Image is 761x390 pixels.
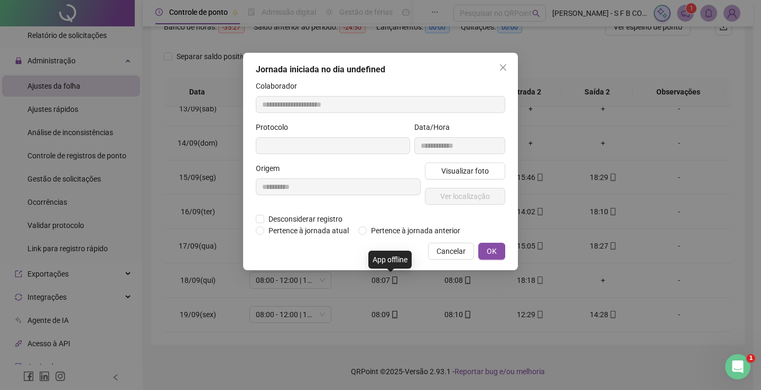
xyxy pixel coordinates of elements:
button: Cancelar [428,243,474,260]
button: OK [478,243,505,260]
div: Jornada iniciada no dia undefined [256,63,505,76]
label: Protocolo [256,121,295,133]
span: close [499,63,507,72]
span: OK [487,245,497,257]
label: Origem [256,163,286,174]
span: Pertence à jornada atual [264,225,353,236]
label: Colaborador [256,80,304,92]
label: Data/Hora [414,121,457,133]
button: Visualizar foto [425,163,505,179]
span: 1 [747,354,755,363]
span: Visualizar foto [441,165,489,177]
span: Cancelar [437,245,466,257]
iframe: Intercom live chat [725,354,750,379]
button: Ver localização [425,188,505,205]
span: Pertence à jornada anterior [367,225,465,236]
span: Desconsiderar registro [264,213,347,225]
div: App offline [368,251,412,269]
button: Close [495,59,512,76]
